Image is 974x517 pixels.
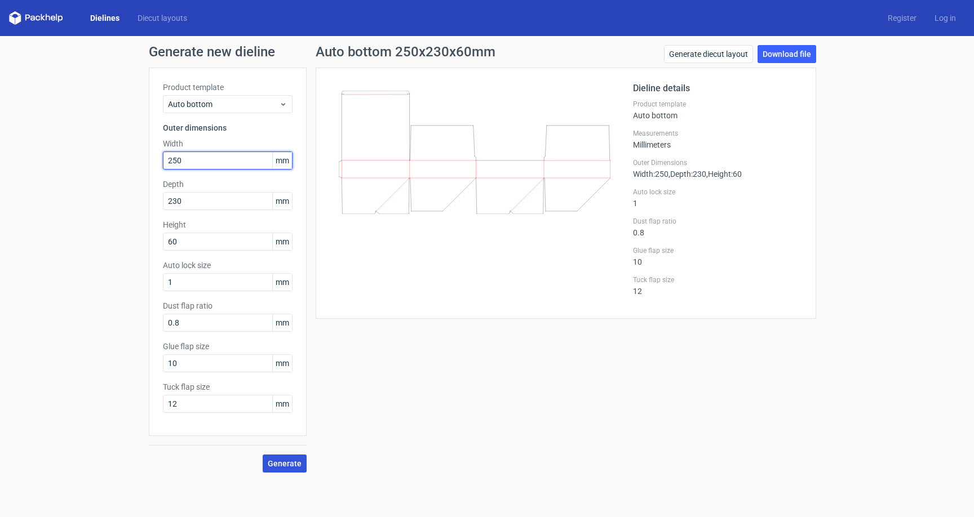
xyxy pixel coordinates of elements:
label: Outer Dimensions [633,158,802,167]
span: mm [272,395,292,412]
span: mm [272,314,292,331]
span: mm [272,355,292,372]
h1: Auto bottom 250x230x60mm [316,45,495,59]
label: Dust flap ratio [163,300,293,311]
div: Millimeters [633,129,802,149]
span: Width : 250 [633,170,668,179]
span: mm [272,152,292,169]
span: mm [272,193,292,210]
div: 12 [633,275,802,296]
h2: Dieline details [633,82,802,95]
h3: Outer dimensions [163,122,293,133]
div: 1 [633,188,802,208]
span: , Height : 60 [706,170,742,179]
a: Diecut layouts [129,12,196,24]
label: Dust flap ratio [633,217,802,226]
label: Product template [633,100,802,109]
label: Auto lock size [633,188,802,197]
label: Width [163,138,293,149]
label: Tuck flap size [163,381,293,393]
label: Glue flap size [163,341,293,352]
a: Dielines [81,12,129,24]
div: 10 [633,246,802,266]
a: Generate diecut layout [664,45,753,63]
a: Log in [926,12,965,24]
a: Register [879,12,926,24]
span: Auto bottom [168,99,279,110]
label: Height [163,219,293,230]
label: Product template [163,82,293,93]
a: Download file [758,45,816,63]
button: Generate [263,454,307,473]
h1: Generate new dieline [149,45,825,59]
div: 0.8 [633,217,802,237]
span: mm [272,274,292,291]
label: Glue flap size [633,246,802,255]
label: Measurements [633,129,802,138]
label: Auto lock size [163,260,293,271]
div: Auto bottom [633,100,802,120]
span: mm [272,233,292,250]
span: , Depth : 230 [668,170,706,179]
span: Generate [268,460,302,467]
label: Tuck flap size [633,275,802,284]
label: Depth [163,179,293,190]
